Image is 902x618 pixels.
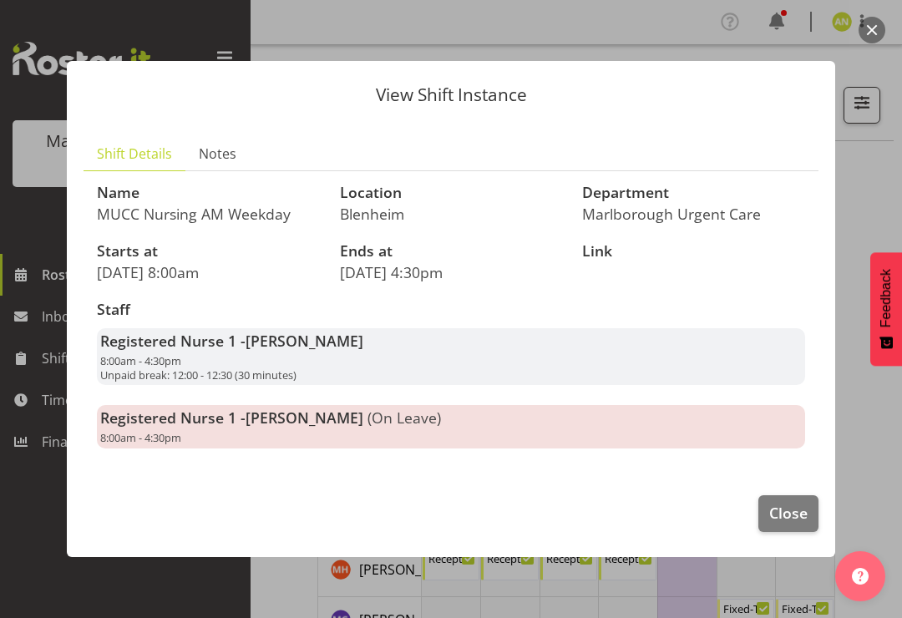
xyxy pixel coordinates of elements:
strong: Registered Nurse 1 - [100,408,363,428]
strong: Registered Nurse 1 - [100,331,363,351]
p: Marlborough Urgent Care [582,205,805,223]
span: Close [769,502,808,524]
p: View Shift Instance [84,86,818,104]
h3: Ends at [340,243,563,260]
span: (On Leave) [367,408,441,428]
button: Close [758,495,818,532]
span: Feedback [879,269,894,327]
p: MUCC Nursing AM Weekday [97,205,320,223]
span: Shift Details [97,144,172,164]
h3: Department [582,185,805,201]
span: 8:00am - 4:30pm [100,430,181,445]
p: [DATE] 8:00am [97,263,320,281]
p: [DATE] 4:30pm [340,263,563,281]
h3: Starts at [97,243,320,260]
p: Unpaid break: 12:00 - 12:30 (30 minutes) [100,368,802,382]
button: Feedback - Show survey [870,252,902,366]
img: help-xxl-2.png [852,568,869,585]
h3: Location [340,185,563,201]
p: Blenheim [340,205,563,223]
span: [PERSON_NAME] [246,408,363,428]
h3: Link [582,243,805,260]
span: 8:00am - 4:30pm [100,353,181,368]
span: [PERSON_NAME] [246,331,363,351]
h3: Name [97,185,320,201]
span: Notes [199,144,236,164]
h3: Staff [97,301,805,318]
